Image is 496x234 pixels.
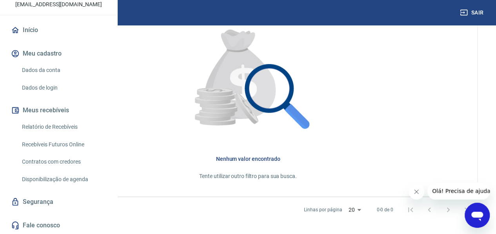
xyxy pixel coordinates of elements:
a: Relatório de Recebíveis [19,119,108,135]
a: Fale conosco [9,217,108,234]
button: Meus recebíveis [9,102,108,119]
span: Olá! Precisa de ajuda? [5,5,66,12]
button: Meu cadastro [9,45,108,62]
a: Dados da conta [19,62,108,78]
span: Tente utilizar outro filtro para sua busca. [199,173,297,179]
p: Linhas por página [304,206,342,213]
a: Início [9,22,108,39]
img: Nenhum item encontrado [176,8,320,152]
p: 0-0 de 0 [376,206,393,213]
iframe: Mensagem da empresa [427,182,490,200]
a: Dados de login [19,80,108,96]
a: Segurança [9,193,108,211]
a: Disponibilização de agenda [19,171,108,187]
iframe: Botão para abrir a janela de mensagens [465,203,490,228]
p: [EMAIL_ADDRESS][DOMAIN_NAME] [15,0,102,9]
iframe: Fechar mensagem [409,184,424,200]
h6: Nenhum valor encontrado [31,155,465,163]
a: Contratos com credores [19,154,108,170]
button: Sair [458,5,487,20]
div: 20 [345,204,364,216]
a: Recebíveis Futuros Online [19,137,108,153]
